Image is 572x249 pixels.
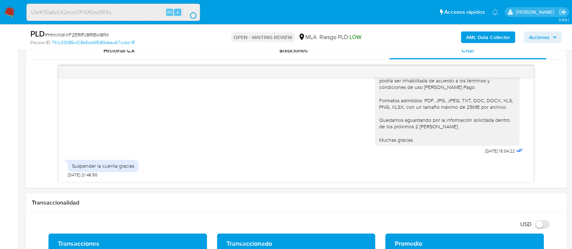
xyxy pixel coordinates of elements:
h1: Transaccionalidad [32,199,560,206]
span: LOW [349,33,361,41]
span: [DATE] 15:04:22 [485,148,515,154]
span: Soluciones [279,46,308,55]
b: PLD [30,28,45,39]
div: MLA [298,33,317,41]
button: Acciones [524,31,562,43]
span: Chat [462,46,474,55]
span: Alt [167,9,173,16]
b: Person ID [30,39,50,46]
span: Acciones [529,31,550,43]
span: # HImiXsKnF2ERIPJ8RIBkl8fM [45,31,109,38]
span: Accesos rápidos [444,8,485,16]
input: Buscar usuario o caso... [27,8,200,17]
span: Riesgo PLD: [319,33,361,41]
button: search-icon [182,7,197,17]
span: 3.156.1 [558,17,568,23]
span: Historial CX [103,46,135,55]
button: AML Data Collector [461,31,515,43]
span: [DATE] 21:48:50 [68,172,97,178]
p: OPEN - WAITING REVIEW [231,32,295,42]
a: Notificaciones [492,9,498,15]
span: s [177,9,179,16]
a: Salir [559,8,567,16]
div: Suspender la cuenta gracias [72,163,134,169]
b: AML Data Collector [466,31,510,43]
p: martin.degiuli@mercadolibre.com [516,9,556,16]
a: 761c33085cf28b5ed4f589deac67ccbd [52,39,135,46]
